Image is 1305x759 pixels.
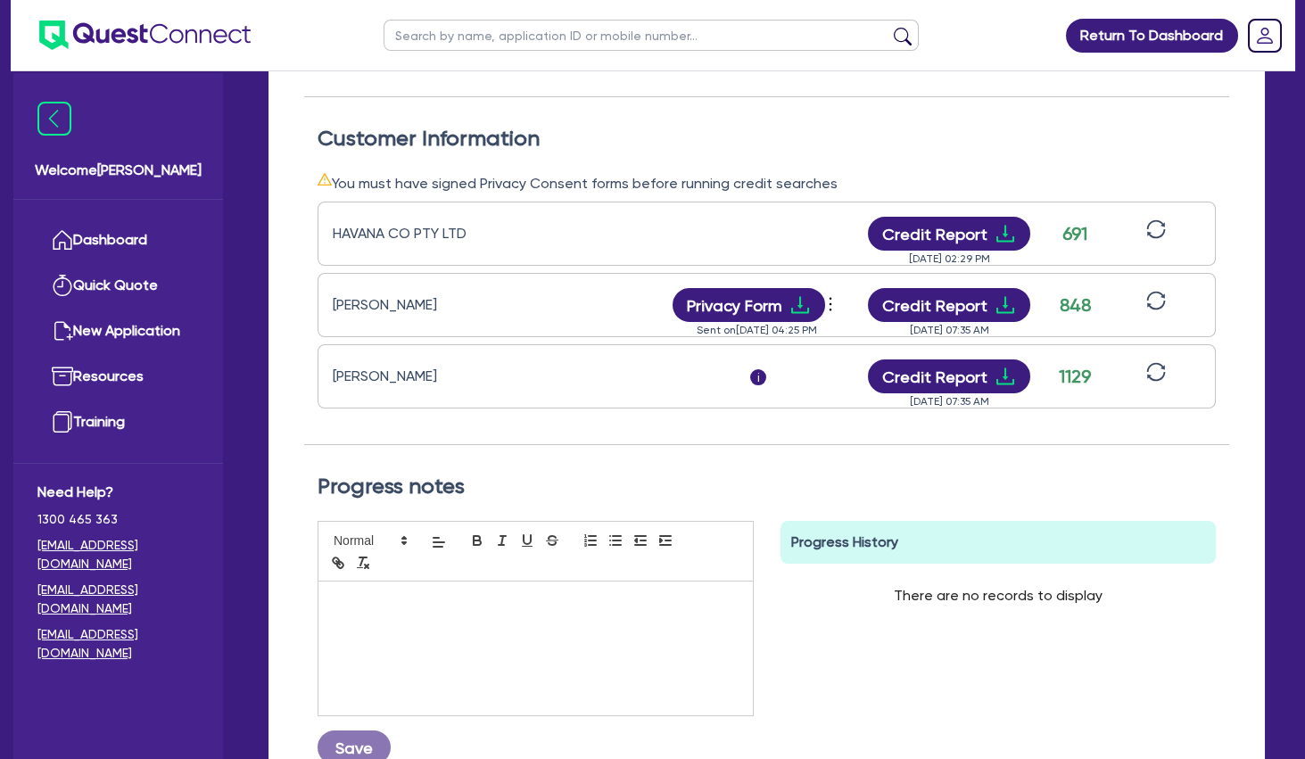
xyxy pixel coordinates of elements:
[995,223,1016,244] span: download
[750,369,766,385] span: i
[1053,292,1097,318] div: 848
[333,223,556,244] div: HAVANA CO PTY LTD
[37,354,199,400] a: Resources
[868,217,1031,251] button: Credit Reportdownload
[995,294,1016,316] span: download
[52,411,73,433] img: training
[1146,291,1166,310] span: sync
[37,102,71,136] img: icon-menu-close
[995,366,1016,387] span: download
[37,400,199,445] a: Training
[1053,220,1097,247] div: 691
[37,309,199,354] a: New Application
[37,536,199,573] a: [EMAIL_ADDRESS][DOMAIN_NAME]
[822,291,839,318] span: more
[318,172,332,186] span: warning
[868,288,1031,322] button: Credit Reportdownload
[1141,290,1171,321] button: sync
[37,218,199,263] a: Dashboard
[52,275,73,296] img: quick-quote
[1141,361,1171,392] button: sync
[1066,19,1238,53] a: Return To Dashboard
[868,359,1031,393] button: Credit Reportdownload
[825,290,840,320] button: Dropdown toggle
[673,288,826,322] button: Privacy Formdownload
[37,510,199,529] span: 1300 465 363
[1141,219,1171,250] button: sync
[789,294,811,316] span: download
[318,126,1216,152] h2: Customer Information
[1146,219,1166,239] span: sync
[384,20,919,51] input: Search by name, application ID or mobile number...
[333,294,556,316] div: [PERSON_NAME]
[39,21,251,50] img: quest-connect-logo-blue
[1146,362,1166,382] span: sync
[52,366,73,387] img: resources
[37,581,199,618] a: [EMAIL_ADDRESS][DOMAIN_NAME]
[1053,363,1097,390] div: 1129
[37,263,199,309] a: Quick Quote
[35,160,202,181] span: Welcome [PERSON_NAME]
[872,564,1124,628] div: There are no records to display
[37,625,199,663] a: [EMAIL_ADDRESS][DOMAIN_NAME]
[52,320,73,342] img: new-application
[318,172,1216,194] div: You must have signed Privacy Consent forms before running credit searches
[318,474,1216,499] h2: Progress notes
[333,366,556,387] div: [PERSON_NAME]
[1242,12,1288,59] a: Dropdown toggle
[781,521,1217,564] div: Progress History
[37,482,199,503] span: Need Help?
